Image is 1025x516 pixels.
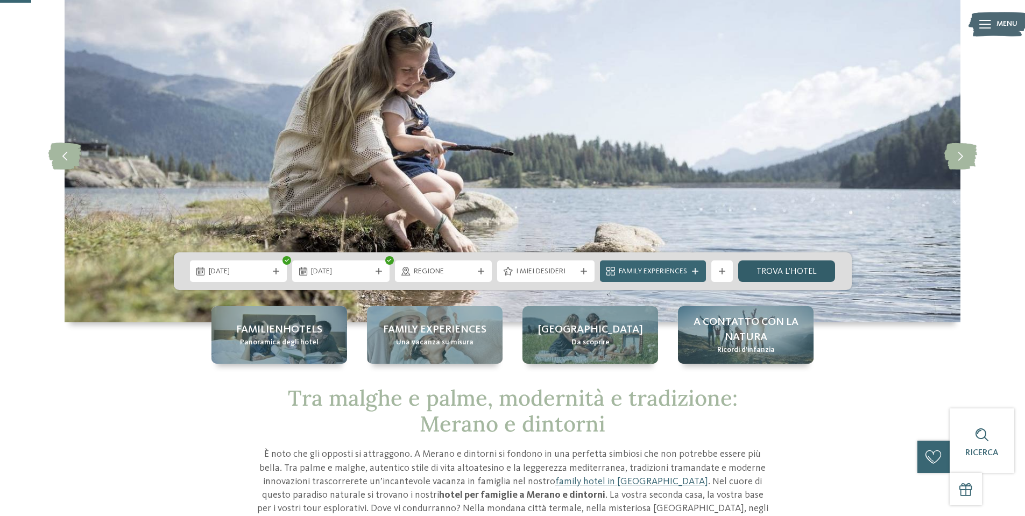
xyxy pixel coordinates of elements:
[439,490,605,500] strong: hotel per famiglie a Merano e dintorni
[619,266,687,277] span: Family Experiences
[965,449,999,457] span: Ricerca
[738,260,836,282] a: trova l’hotel
[538,322,643,337] span: [GEOGRAPHIC_DATA]
[396,337,473,348] span: Una vacanza su misura
[311,266,371,277] span: [DATE]
[678,306,814,364] a: Family hotel a Merano: varietà allo stato puro! A contatto con la natura Ricordi d’infanzia
[571,337,610,348] span: Da scoprire
[236,322,322,337] span: Familienhotels
[209,266,268,277] span: [DATE]
[522,306,658,364] a: Family hotel a Merano: varietà allo stato puro! [GEOGRAPHIC_DATA] Da scoprire
[516,266,576,277] span: I miei desideri
[717,345,775,356] span: Ricordi d’infanzia
[367,306,503,364] a: Family hotel a Merano: varietà allo stato puro! Family experiences Una vacanza su misura
[383,322,486,337] span: Family experiences
[240,337,319,348] span: Panoramica degli hotel
[288,384,738,437] span: Tra malghe e palme, modernità e tradizione: Merano e dintorni
[414,266,473,277] span: Regione
[555,477,708,486] a: family hotel in [GEOGRAPHIC_DATA]
[211,306,347,364] a: Family hotel a Merano: varietà allo stato puro! Familienhotels Panoramica degli hotel
[689,315,803,345] span: A contatto con la natura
